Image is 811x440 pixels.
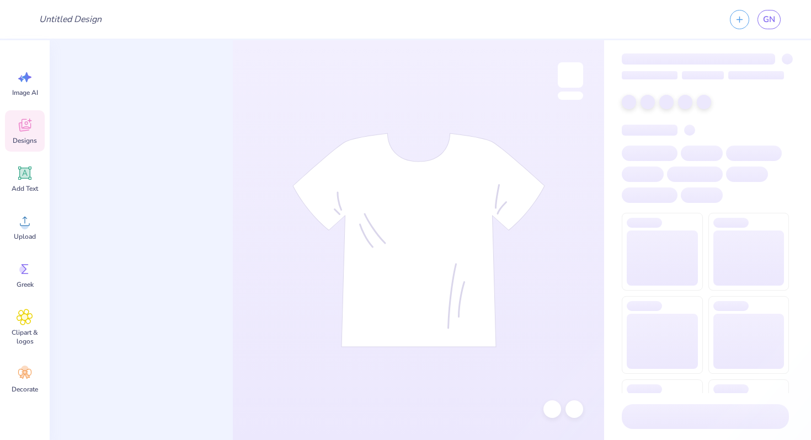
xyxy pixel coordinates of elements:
[30,8,111,30] input: Untitled Design
[7,328,43,346] span: Clipart & logos
[17,280,34,289] span: Greek
[757,10,781,29] a: GN
[13,136,37,145] span: Designs
[12,184,38,193] span: Add Text
[763,13,775,26] span: GN
[292,133,545,347] img: tee-skeleton.svg
[12,88,38,97] span: Image AI
[12,385,38,394] span: Decorate
[14,232,36,241] span: Upload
